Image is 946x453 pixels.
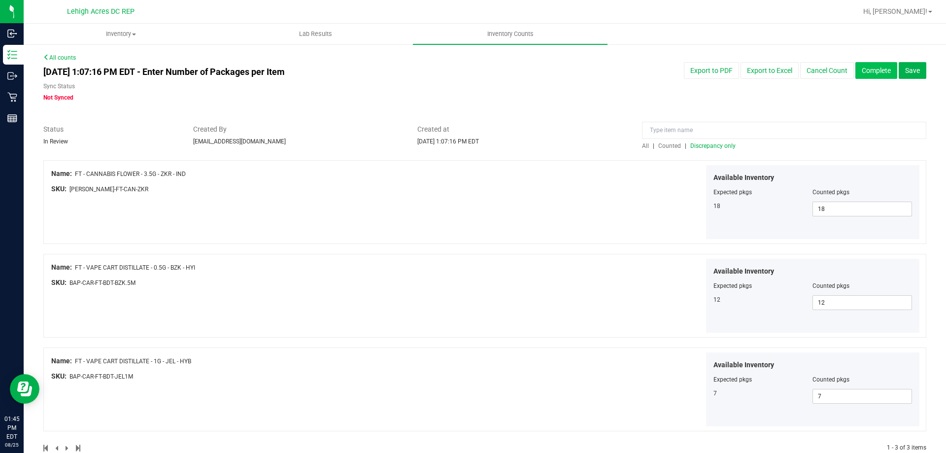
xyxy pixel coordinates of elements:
a: Inventory [24,24,218,44]
span: 1 - 3 of 3 items [887,444,926,451]
span: BAP-CAR-FT-BDT-JEL1M [69,373,133,380]
span: Available Inventory [713,360,774,370]
p: 08/25 [4,441,19,449]
span: Name: [51,263,72,271]
a: Counted [656,142,685,149]
span: 18 [713,203,720,209]
inline-svg: Retail [7,92,17,102]
span: All [642,142,649,149]
span: FT - VAPE CART DISTILLATE - 1G - JEL - HYB [75,358,191,365]
span: Move to first page [43,445,49,452]
span: Name: [51,357,72,365]
h4: [DATE] 1:07:16 PM EDT - Enter Number of Packages per Item [43,67,552,77]
input: 12 [813,296,912,310]
span: Status [43,124,178,135]
span: [PERSON_NAME]-FT-CAN-ZKR [69,186,148,193]
span: BAP-CAR-FT-BDT-BZK.5M [69,279,135,286]
span: In Review [43,138,68,145]
button: Save [899,62,926,79]
input: 7 [813,389,912,403]
span: [DATE] 1:07:16 PM EDT [417,138,479,145]
inline-svg: Reports [7,113,17,123]
span: 12 [713,296,720,303]
span: Counted [658,142,681,149]
span: Lab Results [286,30,345,38]
span: Name: [51,170,72,177]
span: [EMAIL_ADDRESS][DOMAIN_NAME] [193,138,286,145]
iframe: Resource center [10,374,39,404]
span: FT - CANNABIS FLOWER - 3.5G - ZKR - IND [75,171,186,177]
label: Sync Status [43,82,75,91]
span: Expected pkgs [713,282,752,289]
span: SKU: [51,372,67,380]
span: Created at [417,124,627,135]
p: 01:45 PM EDT [4,415,19,441]
span: Lehigh Acres DC REP [67,7,135,16]
span: Next [66,445,70,452]
span: 7 [713,390,717,397]
a: Inventory Counts [413,24,608,44]
span: Counted pkgs [812,376,849,383]
a: Discrepancy only [688,142,736,149]
span: Available Inventory [713,266,774,277]
button: Complete [855,62,897,79]
input: Type item name [642,122,926,139]
a: All [642,142,653,149]
span: SKU: [51,185,67,193]
span: Expected pkgs [713,189,752,196]
span: Counted pkgs [812,282,849,289]
button: Cancel Count [800,62,854,79]
span: Created By [193,124,403,135]
inline-svg: Inbound [7,29,17,38]
span: Available Inventory [713,173,774,183]
inline-svg: Outbound [7,71,17,81]
span: Previous [55,445,60,452]
button: Export to PDF [684,62,739,79]
span: | [653,142,654,149]
span: FT - VAPE CART DISTILLATE - 0.5G - BZK - HYI [75,264,195,271]
span: Discrepancy only [690,142,736,149]
span: Save [905,67,920,74]
span: Inventory [24,30,218,38]
span: Inventory Counts [474,30,547,38]
span: Expected pkgs [713,376,752,383]
span: Move to last page [76,445,80,452]
button: Export to Excel [741,62,799,79]
input: 18 [813,202,912,216]
span: Hi, [PERSON_NAME]! [863,7,927,15]
span: SKU: [51,279,67,286]
span: | [685,142,686,149]
a: Lab Results [218,24,413,44]
a: All counts [43,54,76,61]
span: Not Synced [43,94,73,101]
inline-svg: Inventory [7,50,17,60]
span: Counted pkgs [812,189,849,196]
